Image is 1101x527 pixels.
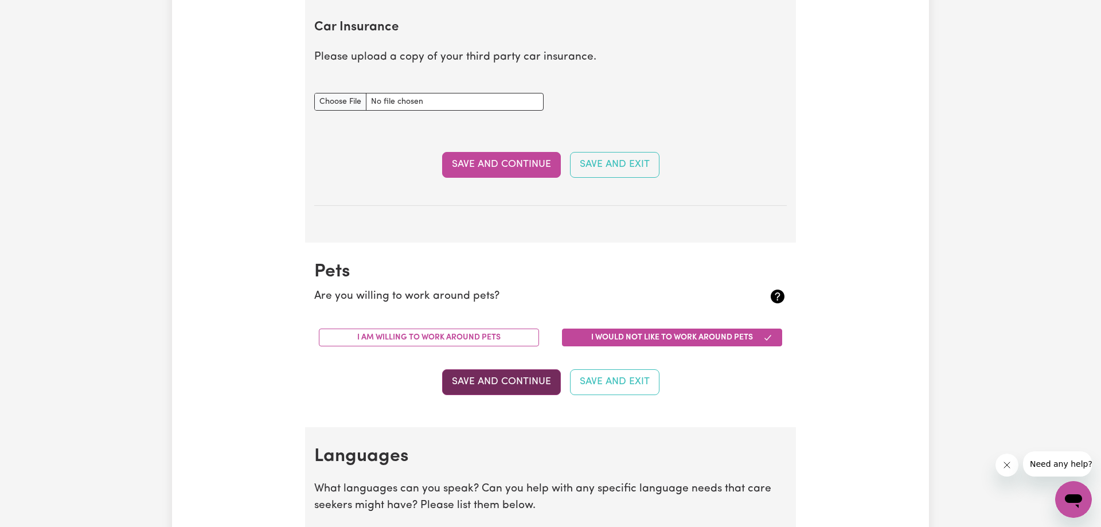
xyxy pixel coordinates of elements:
p: Are you willing to work around pets? [314,288,708,305]
p: What languages can you speak? Can you help with any specific language needs that care seekers mig... [314,481,787,514]
button: Save and Continue [442,369,561,395]
button: Save and Exit [570,152,659,177]
button: I would not like to work around pets [562,329,782,346]
button: I am willing to work around pets [319,329,539,346]
span: Need any help? [7,8,69,17]
iframe: Button to launch messaging window [1055,481,1092,518]
iframe: Message from company [1023,451,1092,477]
iframe: Close message [995,454,1018,477]
button: Save and Continue [442,152,561,177]
p: Please upload a copy of your third party car insurance. [314,49,787,66]
h2: Pets [314,261,787,283]
button: Save and Exit [570,369,659,395]
h2: Car Insurance [314,20,787,36]
h2: Languages [314,446,787,467]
